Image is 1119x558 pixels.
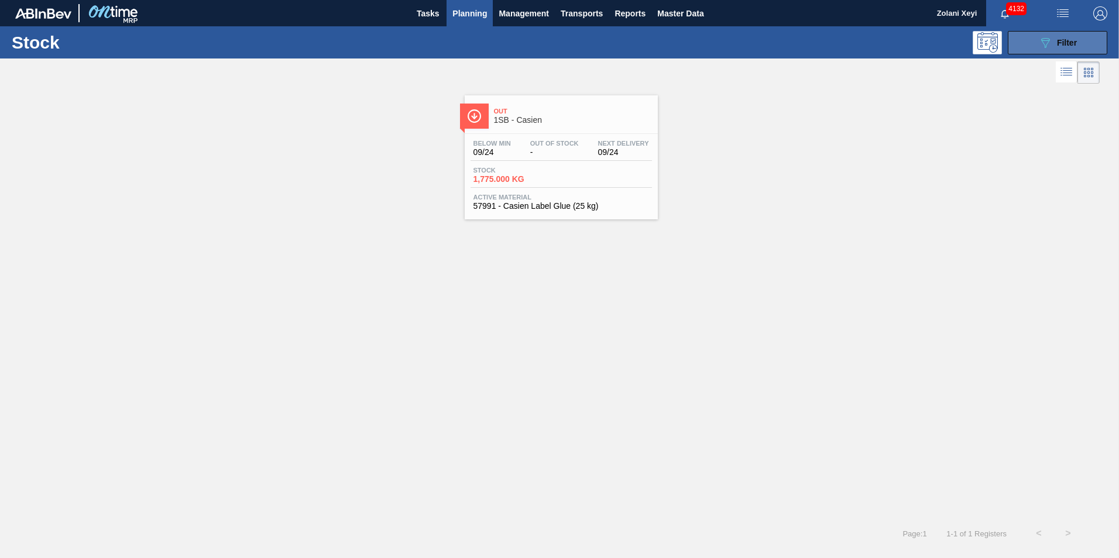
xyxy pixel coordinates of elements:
span: Out [494,108,652,115]
a: ÍconeOut1SB - CasienBelow Min09/24Out Of Stock-Next Delivery09/24Stock1,775.000 KGActive Material... [456,87,664,219]
span: Stock [473,167,555,174]
span: 09/24 [473,148,511,157]
span: Management [499,6,549,20]
img: Ícone [467,109,482,123]
div: Programming: no user selected [973,31,1002,54]
span: 4132 [1006,2,1027,15]
span: Tasks [415,6,441,20]
span: Page : 1 [902,529,926,538]
span: Transports [561,6,603,20]
span: Reports [615,6,646,20]
span: 57991 - Casien Label Glue (25 kg) [473,202,649,211]
span: Master Data [657,6,703,20]
span: 1 - 1 of 1 Registers [945,529,1007,538]
img: Logout [1093,6,1107,20]
button: > [1053,519,1083,548]
button: < [1024,519,1053,548]
img: TNhmsLtSVTkK8tSr43FrP2fwEKptu5GPRR3wAAAABJRU5ErkJggg== [15,8,71,19]
span: Below Min [473,140,511,147]
div: Card Vision [1077,61,1100,84]
button: Filter [1008,31,1107,54]
button: Notifications [986,5,1024,22]
span: 09/24 [598,148,649,157]
span: Active Material [473,194,649,201]
div: List Vision [1056,61,1077,84]
span: 1SB - Casien [494,116,652,125]
h1: Stock [12,36,187,49]
img: userActions [1056,6,1070,20]
span: Planning [452,6,487,20]
span: Next Delivery [598,140,649,147]
span: 1,775.000 KG [473,175,555,184]
span: Filter [1057,38,1077,47]
span: - [530,148,579,157]
span: Out Of Stock [530,140,579,147]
